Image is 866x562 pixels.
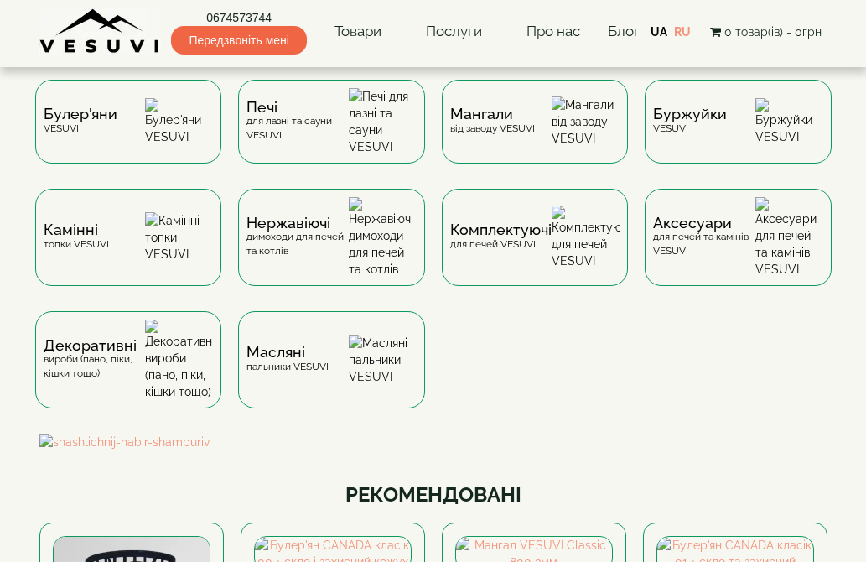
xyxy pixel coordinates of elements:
[230,80,433,189] a: Печідля лазні та сауни VESUVI Печі для лазні та сауни VESUVI
[349,88,417,155] img: Печі для лазні та сауни VESUVI
[318,13,398,51] a: Товари
[653,216,755,230] span: Аксесуари
[145,320,213,400] img: Декоративні вироби (пано, піки, кішки тощо)
[246,101,349,143] div: для лазні та сауни VESUVI
[510,13,597,51] a: Про нас
[653,107,727,135] div: VESUVI
[27,80,231,189] a: Булер'яниVESUVI Булер'яни VESUVI
[552,96,620,147] img: Мангали від заводу VESUVI
[349,335,417,385] img: Масляні пальники VESUVI
[246,216,349,230] span: Нержавіючі
[349,197,417,278] img: Нержавіючі димоходи для печей та котлів
[755,98,823,145] img: Буржуйки VESUVI
[674,25,691,39] a: RU
[450,223,552,237] span: Комплектуючі
[636,80,840,189] a: БуржуйкиVESUVI Буржуйки VESUVI
[39,8,161,55] img: Завод VESUVI
[44,223,109,251] div: топки VESUVI
[145,98,213,145] img: Булер'яни VESUVI
[246,346,329,359] span: Масляні
[651,25,667,39] a: UA
[44,339,146,381] div: вироби (пано, піки, кішки тощо)
[230,189,433,311] a: Нержавіючідимоходи для печей та котлів Нержавіючі димоходи для печей та котлів
[409,13,499,51] a: Послуги
[450,223,552,251] div: для печей VESUVI
[27,189,231,311] a: Каміннітопки VESUVI Камінні топки VESUVI
[39,434,827,450] img: shashlichnij-nabir-shampuriv
[636,189,840,311] a: Аксесуаридля печей та камінів VESUVI Аксесуари для печей та камінів VESUVI
[171,26,306,55] span: Передзвоніть мені
[246,346,329,373] div: пальники VESUVI
[653,216,755,258] div: для печей та камінів VESUVI
[552,206,620,269] img: Комплектуючі для печей VESUVI
[230,311,433,434] a: Масляніпальники VESUVI Масляні пальники VESUVI
[44,223,109,237] span: Камінні
[44,107,117,135] div: VESUVI
[44,339,146,352] span: Декоративні
[44,107,117,121] span: Булер'яни
[608,23,640,39] a: Блог
[246,101,349,114] span: Печі
[433,189,637,311] a: Комплектуючідля печей VESUVI Комплектуючі для печей VESUVI
[171,9,306,26] a: 0674573744
[705,23,827,41] button: 0 товар(ів) - 0грн
[246,216,349,258] div: димоходи для печей та котлів
[755,197,823,278] img: Аксесуари для печей та камінів VESUVI
[450,107,535,135] div: від заводу VESUVI
[653,107,727,121] span: Буржуйки
[450,107,535,121] span: Мангали
[724,25,822,39] span: 0 товар(ів) - 0грн
[433,80,637,189] a: Мангаливід заводу VESUVI Мангали від заводу VESUVI
[145,212,213,263] img: Камінні топки VESUVI
[27,311,231,434] a: Декоративнівироби (пано, піки, кішки тощо) Декоративні вироби (пано, піки, кішки тощо)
